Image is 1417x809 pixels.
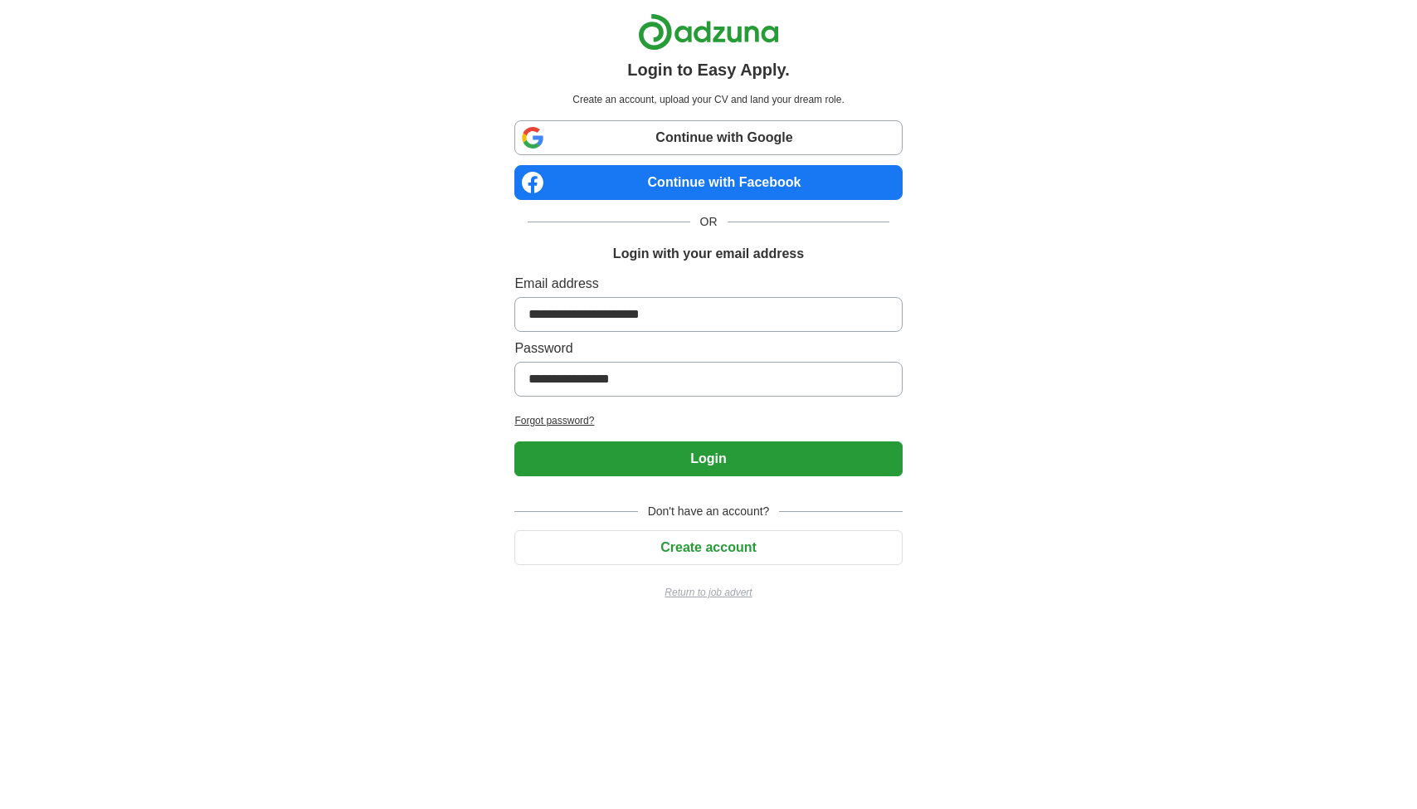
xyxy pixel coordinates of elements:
[514,530,902,565] button: Create account
[514,165,902,200] a: Continue with Facebook
[514,540,902,554] a: Create account
[514,585,902,600] a: Return to job advert
[638,503,780,520] span: Don't have an account?
[690,213,728,231] span: OR
[638,13,779,51] img: Adzuna logo
[514,120,902,155] a: Continue with Google
[518,92,898,107] p: Create an account, upload your CV and land your dream role.
[514,413,902,428] a: Forgot password?
[514,339,902,358] label: Password
[613,244,804,264] h1: Login with your email address
[514,274,902,294] label: Email address
[627,57,790,82] h1: Login to Easy Apply.
[514,441,902,476] button: Login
